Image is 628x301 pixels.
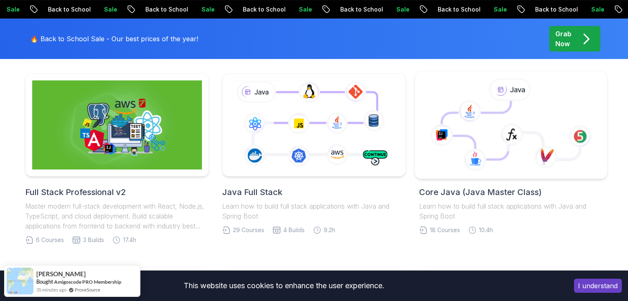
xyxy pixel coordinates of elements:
[30,34,198,44] p: 🔥 Back to School Sale - Our best prices of the year!
[528,5,585,14] p: Back to School
[25,73,209,244] a: Full Stack Professional v2Full Stack Professional v2Master modern full-stack development with Rea...
[283,226,305,234] span: 4 Builds
[139,5,195,14] p: Back to School
[83,236,104,244] span: 3 Builds
[487,5,514,14] p: Sale
[75,287,100,292] a: ProveSource
[36,286,66,293] span: 35 minutes ago
[430,226,460,234] span: 18 Courses
[585,5,611,14] p: Sale
[222,201,406,221] p: Learn how to build full stack applications with Java and Spring Boot
[334,5,390,14] p: Back to School
[222,186,406,198] h2: Java Full Stack
[7,268,33,294] img: provesource social proof notification image
[431,5,487,14] p: Back to School
[555,29,571,49] p: Grab Now
[41,5,97,14] p: Back to School
[479,226,493,234] span: 10.4h
[222,73,406,234] a: Java Full StackLearn how to build full stack applications with Java and Spring Boot29 Courses4 Bu...
[25,186,209,198] h2: Full Stack Professional v2
[36,236,64,244] span: 6 Courses
[54,279,121,285] a: Amigoscode PRO Membership
[6,277,562,295] div: This website uses cookies to enhance the user experience.
[25,201,209,231] p: Master modern full-stack development with React, Node.js, TypeScript, and cloud deployment. Build...
[36,278,53,285] span: Bought
[419,201,603,221] p: Learn how to build full stack applications with Java and Spring Boot
[236,5,292,14] p: Back to School
[574,279,622,293] button: Accept cookies
[97,5,124,14] p: Sale
[32,80,202,169] img: Full Stack Professional v2
[324,226,335,234] span: 9.2h
[419,186,603,198] h2: Core Java (Java Master Class)
[390,5,416,14] p: Sale
[233,226,264,234] span: 29 Courses
[123,236,136,244] span: 17.4h
[419,73,603,234] a: Core Java (Java Master Class)Learn how to build full stack applications with Java and Spring Boot...
[36,270,86,277] span: [PERSON_NAME]
[195,5,221,14] p: Sale
[292,5,319,14] p: Sale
